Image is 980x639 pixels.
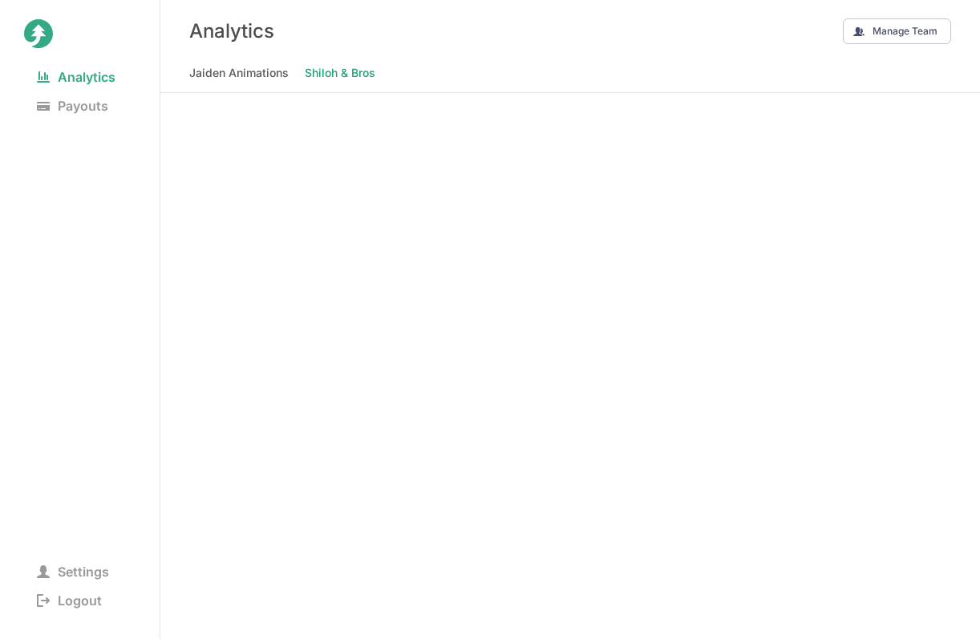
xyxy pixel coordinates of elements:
[24,560,122,583] span: Settings
[305,62,375,84] span: Shiloh & Bros
[24,589,115,612] span: Logout
[189,19,274,42] h3: Analytics
[24,66,128,88] span: Analytics
[189,62,289,84] span: Jaiden Animations
[24,95,121,117] span: Payouts
[843,18,951,44] button: Manage Team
